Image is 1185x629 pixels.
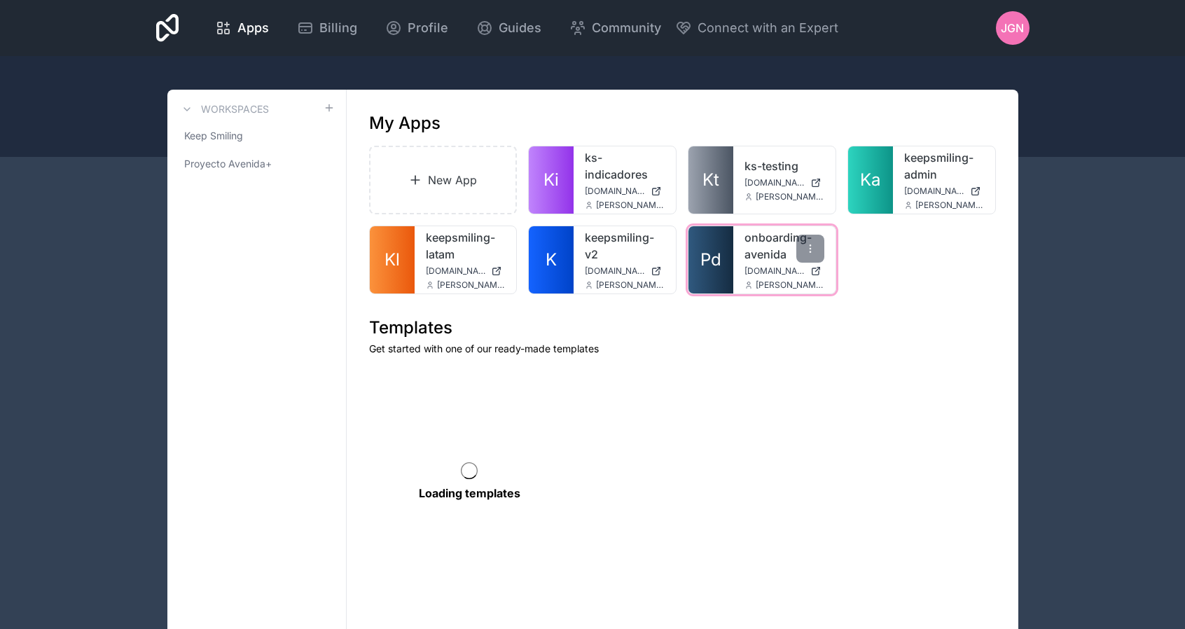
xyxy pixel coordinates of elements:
a: Profile [374,13,459,43]
span: [PERSON_NAME][EMAIL_ADDRESS][DOMAIN_NAME] [756,191,824,202]
span: [DOMAIN_NAME] [585,186,645,197]
a: [DOMAIN_NAME] [426,265,506,277]
a: Ki [529,146,574,214]
p: Loading templates [419,485,520,502]
span: Billing [319,18,357,38]
span: Guides [499,18,541,38]
span: [DOMAIN_NAME] [744,265,805,277]
span: Keep Smiling [184,129,243,143]
a: keepsmiling-v2 [585,229,665,263]
h1: Templates [369,317,996,339]
span: Ki [543,169,559,191]
span: Kt [702,169,719,191]
a: Billing [286,13,368,43]
span: Connect with an Expert [698,18,838,38]
span: Ka [860,169,880,191]
a: onboarding-avenida [744,229,824,263]
a: keepsmiling-admin [904,149,984,183]
span: [PERSON_NAME][EMAIL_ADDRESS][DOMAIN_NAME] [596,200,665,211]
span: [DOMAIN_NAME] [585,265,645,277]
span: K [546,249,557,271]
a: Guides [465,13,553,43]
a: keepsmiling-latam [426,229,506,263]
a: Kl [370,226,415,293]
span: [DOMAIN_NAME] [904,186,964,197]
a: Kt [688,146,733,214]
span: [DOMAIN_NAME] [744,177,805,188]
a: ks-testing [744,158,824,174]
h3: Workspaces [201,102,269,116]
a: Keep Smiling [179,123,335,148]
span: Pd [700,249,721,271]
a: Workspaces [179,101,269,118]
button: Connect with an Expert [675,18,838,38]
span: Community [592,18,661,38]
span: JGN [1001,20,1024,36]
span: [PERSON_NAME][EMAIL_ADDRESS][DOMAIN_NAME] [915,200,984,211]
a: Proyecto Avenida+ [179,151,335,177]
a: New App [369,146,518,214]
span: Kl [384,249,400,271]
a: Apps [204,13,280,43]
a: K [529,226,574,293]
a: [DOMAIN_NAME] [744,265,824,277]
p: Get started with one of our ready-made templates [369,342,996,356]
a: Ka [848,146,893,214]
span: Proyecto Avenida+ [184,157,272,171]
span: [DOMAIN_NAME] [426,265,486,277]
a: [DOMAIN_NAME] [585,186,665,197]
a: [DOMAIN_NAME] [744,177,824,188]
h1: My Apps [369,112,441,134]
span: Apps [237,18,269,38]
span: [PERSON_NAME][EMAIL_ADDRESS][DOMAIN_NAME] [596,279,665,291]
span: [PERSON_NAME][EMAIL_ADDRESS][DOMAIN_NAME] [756,279,824,291]
span: [PERSON_NAME][EMAIL_ADDRESS][DOMAIN_NAME] [437,279,506,291]
a: [DOMAIN_NAME] [585,265,665,277]
a: ks-indicadores [585,149,665,183]
a: [DOMAIN_NAME] [904,186,984,197]
a: Community [558,13,672,43]
a: Pd [688,226,733,293]
span: Profile [408,18,448,38]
